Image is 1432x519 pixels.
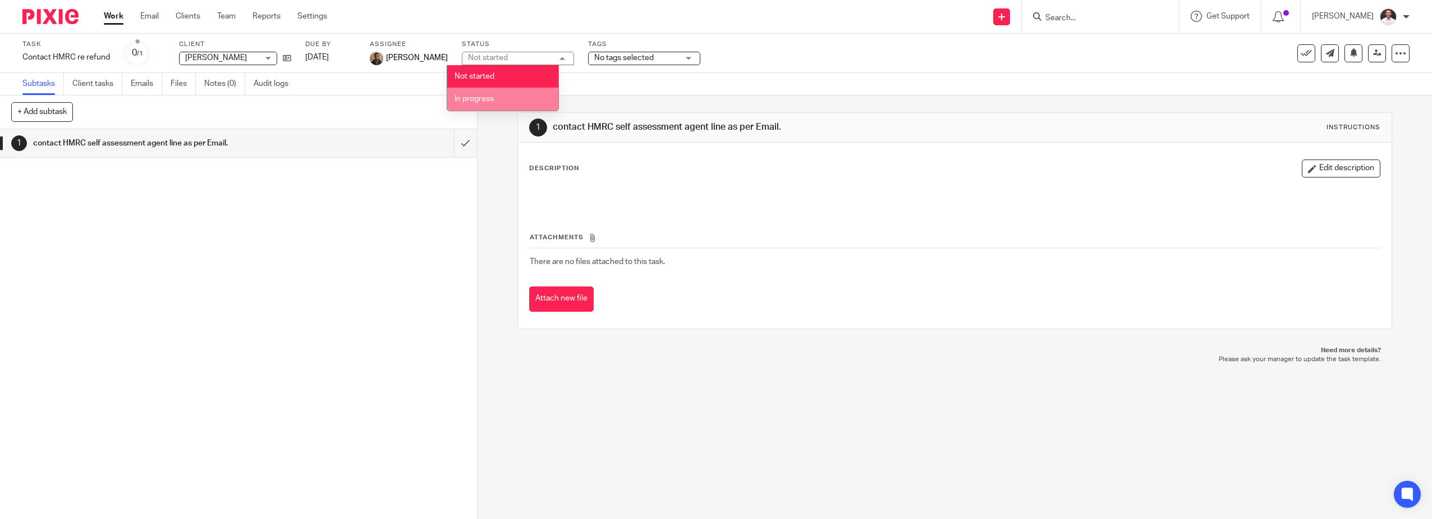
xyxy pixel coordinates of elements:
a: Email [140,11,159,22]
label: Status [462,40,574,49]
button: Edit description [1302,160,1380,177]
span: [PERSON_NAME] [386,52,448,63]
span: There are no files attached to this task. [530,258,665,266]
a: Reports [253,11,281,22]
a: Work [104,11,123,22]
h1: contact HMRC self assessment agent line as per Email. [553,121,979,133]
label: Assignee [370,40,448,49]
span: In progress [455,95,494,103]
button: + Add subtask [11,102,73,121]
div: Contact HMRC re refund [22,52,110,63]
div: Instructions [1327,123,1380,132]
div: 1 [11,135,27,151]
span: No tags selected [594,54,654,62]
button: Attach new file [529,286,594,312]
label: Client [179,40,291,49]
div: 1 [529,119,547,136]
label: Due by [305,40,356,49]
a: Audit logs [254,73,297,95]
a: Subtasks [22,73,64,95]
img: dom%20slack.jpg [1379,8,1397,26]
h1: contact HMRC self assessment agent line as per Email. [33,135,306,152]
a: Emails [131,73,162,95]
div: 0 [132,47,143,60]
small: /1 [137,51,143,57]
label: Tags [588,40,700,49]
p: [PERSON_NAME] [1312,11,1374,22]
input: Search [1044,13,1145,24]
a: Client tasks [72,73,122,95]
a: Clients [176,11,200,22]
span: [DATE] [305,53,329,61]
img: Pixie [22,9,79,24]
a: Team [217,11,236,22]
p: Please ask your manager to update the task template. [529,355,1381,364]
a: Notes (0) [204,73,245,95]
label: Task [22,40,110,49]
img: WhatsApp%20Image%202025-04-23%20.jpg [370,52,383,65]
p: Description [529,164,579,173]
a: Settings [297,11,327,22]
div: Not started [468,54,508,62]
a: Files [171,73,196,95]
span: Get Support [1206,12,1250,20]
span: Attachments [530,234,584,240]
span: [PERSON_NAME] [185,54,247,62]
span: Not started [455,72,494,80]
p: Need more details? [529,346,1381,355]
